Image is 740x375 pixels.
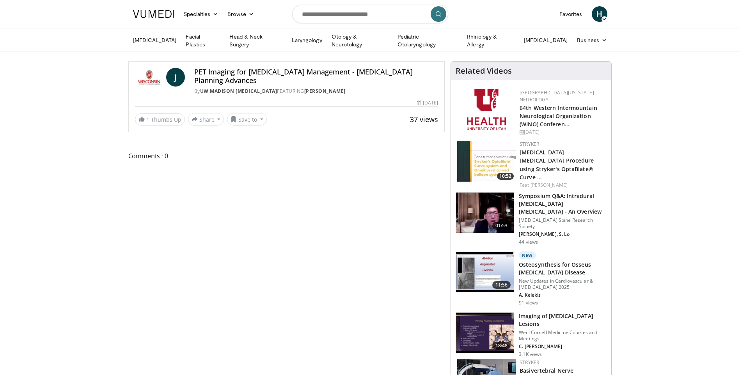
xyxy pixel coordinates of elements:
[492,281,511,289] span: 11:56
[166,68,185,87] a: J
[457,141,516,182] img: 0f0d9d51-420c-42d6-ac87-8f76a25ca2f4.150x105_q85_crop-smart_upscale.jpg
[194,88,438,95] div: By FEATURING
[287,32,327,48] a: Laryngology
[327,33,393,48] a: Otology & Neurotology
[519,32,572,48] a: [MEDICAL_DATA]
[304,88,346,94] a: [PERSON_NAME]
[227,113,267,126] button: Save to
[519,278,607,290] p: New Updates in Cardiovascular & [MEDICAL_DATA] 2025
[520,141,539,147] a: Stryker
[519,329,607,342] p: Weill Cornell Medicine Courses and Meetings
[519,251,536,259] p: New
[520,182,605,189] div: Feat.
[492,222,511,230] span: 01:53
[531,182,568,188] a: [PERSON_NAME]
[456,252,514,292] img: d4e2d1b8-fc65-491e-a489-70d19feb2127.150x105_q85_crop-smart_upscale.jpg
[520,104,597,128] a: 64th Western Intermountain Neurological Organization (WINO) Conferen…
[200,88,277,94] a: UW Madison [MEDICAL_DATA]
[520,359,539,366] a: Stryker
[592,6,607,22] a: H
[572,32,612,48] a: Business
[410,115,438,124] span: 37 views
[462,33,519,48] a: Rhinology & Allergy
[456,193,514,233] img: c03f8766-a45c-4921-bc24-e17754026293.150x105_q85_crop-smart_upscale.jpg
[456,192,607,245] a: 01:53 Symposium Q&A: Intradural [MEDICAL_DATA] [MEDICAL_DATA] - An Overview [MEDICAL_DATA] Spine ...
[520,149,594,180] a: [MEDICAL_DATA] [MEDICAL_DATA] Procedure using Stryker's OptaBlate® Curve …
[135,113,185,126] a: 1 Thumbs Up
[519,292,607,298] p: A. Kelekis
[128,32,181,48] a: [MEDICAL_DATA]
[146,116,149,123] span: 1
[133,10,174,18] img: VuMedi Logo
[555,6,587,22] a: Favorites
[223,6,259,22] a: Browse
[179,6,223,22] a: Specialties
[194,68,438,85] h4: PET Imaging for [MEDICAL_DATA] Management - [MEDICAL_DATA] Planning Advances
[456,312,607,357] a: 18:48 Imaging of [MEDICAL_DATA] Lesions Weill Cornell Medicine Courses and Meetings C. [PERSON_NA...
[519,192,607,216] h3: Symposium Q&A: Intradural [MEDICAL_DATA] [MEDICAL_DATA] - An Overview
[497,173,514,180] span: 10:52
[128,151,445,161] span: Comments 0
[519,261,607,276] h3: Osteosynthesis for Osseus [MEDICAL_DATA] Disease
[225,33,287,48] a: Head & Neck Surgery
[135,68,163,87] img: UW Madison Neurological Surgery
[519,217,607,230] p: [MEDICAL_DATA] Spine Research Society
[520,129,605,136] div: [DATE]
[456,313,514,353] img: c270ba5c-5963-4257-90a5-369501f36110.150x105_q85_crop-smart_upscale.jpg
[520,89,594,103] a: [GEOGRAPHIC_DATA][US_STATE] Neurology
[417,99,438,106] div: [DATE]
[292,5,448,23] input: Search topics, interventions
[519,351,542,357] p: 3.1K views
[519,343,607,350] p: C. [PERSON_NAME]
[519,239,538,245] p: 44 views
[456,251,607,306] a: 11:56 New Osteosynthesis for Osseus [MEDICAL_DATA] Disease New Updates in Cardiovascular & [MEDIC...
[519,300,538,306] p: 91 views
[181,33,225,48] a: Facial Plastics
[492,342,511,350] span: 18:48
[519,231,607,237] p: [PERSON_NAME], S. Lo
[188,113,224,126] button: Share
[456,66,512,76] h4: Related Videos
[393,33,462,48] a: Pediatric Otolaryngology
[467,89,506,130] img: f6362829-b0a3-407d-a044-59546adfd345.png.150x105_q85_autocrop_double_scale_upscale_version-0.2.png
[457,141,516,182] a: 10:52
[519,312,607,328] h3: Imaging of [MEDICAL_DATA] Lesions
